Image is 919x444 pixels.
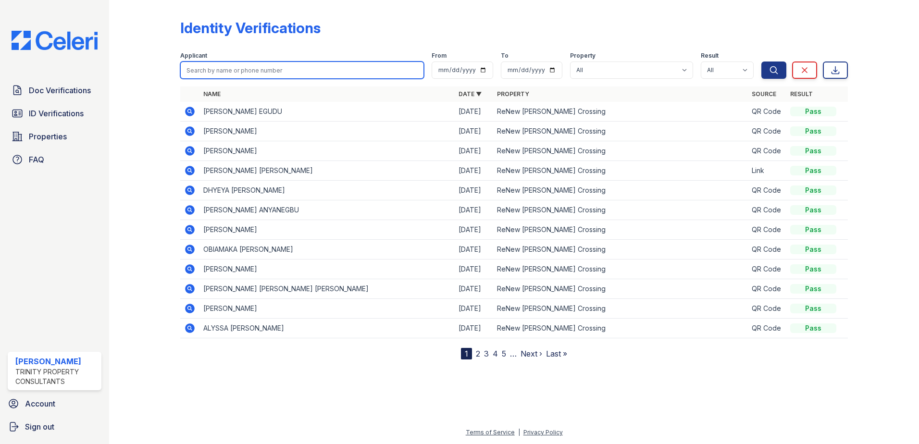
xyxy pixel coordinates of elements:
a: Properties [8,127,101,146]
img: CE_Logo_Blue-a8612792a0a2168367f1c8372b55b34899dd931a85d93a1a3d3e32e68fde9ad4.png [4,31,105,50]
td: ReNew [PERSON_NAME] Crossing [493,299,748,319]
a: 5 [502,349,506,358]
td: [DATE] [455,279,493,299]
span: ID Verifications [29,108,84,119]
a: Date ▼ [459,90,482,98]
div: Pass [790,225,836,234]
a: Privacy Policy [523,429,563,436]
td: Link [748,161,786,181]
td: [PERSON_NAME] [199,220,455,240]
td: OBIAMAKA [PERSON_NAME] [199,240,455,259]
a: Sign out [4,417,105,436]
td: [PERSON_NAME] [199,122,455,141]
div: [PERSON_NAME] [15,356,98,367]
a: Result [790,90,813,98]
div: Pass [790,264,836,274]
td: DHYEYA [PERSON_NAME] [199,181,455,200]
td: [DATE] [455,141,493,161]
td: ALYSSA [PERSON_NAME] [199,319,455,338]
label: To [501,52,509,60]
a: Source [752,90,776,98]
td: [DATE] [455,122,493,141]
td: QR Code [748,319,786,338]
span: Doc Verifications [29,85,91,96]
td: [DATE] [455,220,493,240]
a: ID Verifications [8,104,101,123]
td: ReNew [PERSON_NAME] Crossing [493,102,748,122]
div: Trinity Property Consultants [15,367,98,386]
span: Sign out [25,421,54,432]
td: QR Code [748,122,786,141]
td: ReNew [PERSON_NAME] Crossing [493,141,748,161]
a: Doc Verifications [8,81,101,100]
div: Pass [790,166,836,175]
td: [PERSON_NAME] [PERSON_NAME] [PERSON_NAME] [199,279,455,299]
input: Search by name or phone number [180,62,424,79]
td: ReNew [PERSON_NAME] Crossing [493,181,748,200]
td: QR Code [748,102,786,122]
td: [DATE] [455,161,493,181]
label: From [432,52,447,60]
td: ReNew [PERSON_NAME] Crossing [493,122,748,141]
a: Account [4,394,105,413]
label: Property [570,52,596,60]
a: Next › [521,349,542,358]
td: ReNew [PERSON_NAME] Crossing [493,161,748,181]
td: [DATE] [455,181,493,200]
td: [DATE] [455,319,493,338]
td: ReNew [PERSON_NAME] Crossing [493,259,748,279]
span: … [510,348,517,359]
div: Pass [790,185,836,195]
td: QR Code [748,220,786,240]
div: Pass [790,146,836,156]
a: Property [497,90,529,98]
td: QR Code [748,141,786,161]
label: Result [701,52,719,60]
span: Properties [29,131,67,142]
td: ReNew [PERSON_NAME] Crossing [493,200,748,220]
td: [PERSON_NAME] [199,259,455,279]
a: 4 [493,349,498,358]
td: QR Code [748,259,786,279]
td: [DATE] [455,200,493,220]
a: Last » [546,349,567,358]
div: Pass [790,304,836,313]
td: [PERSON_NAME] ANYANEGBU [199,200,455,220]
span: FAQ [29,154,44,165]
td: [DATE] [455,299,493,319]
a: FAQ [8,150,101,169]
div: Pass [790,323,836,333]
a: Name [203,90,221,98]
td: QR Code [748,181,786,200]
td: [DATE] [455,259,493,279]
td: ReNew [PERSON_NAME] Crossing [493,319,748,338]
td: [PERSON_NAME] EGUDU [199,102,455,122]
td: QR Code [748,200,786,220]
td: [PERSON_NAME] [PERSON_NAME] [199,161,455,181]
td: [PERSON_NAME] [199,141,455,161]
td: [DATE] [455,102,493,122]
td: ReNew [PERSON_NAME] Crossing [493,240,748,259]
td: QR Code [748,240,786,259]
a: 3 [484,349,489,358]
a: 2 [476,349,480,358]
div: Pass [790,107,836,116]
span: Account [25,398,55,409]
div: Identity Verifications [180,19,321,37]
td: [DATE] [455,240,493,259]
div: Pass [790,284,836,294]
td: QR Code [748,279,786,299]
td: QR Code [748,299,786,319]
td: ReNew [PERSON_NAME] Crossing [493,279,748,299]
td: ReNew [PERSON_NAME] Crossing [493,220,748,240]
div: | [518,429,520,436]
label: Applicant [180,52,207,60]
div: Pass [790,205,836,215]
div: 1 [461,348,472,359]
div: Pass [790,245,836,254]
td: [PERSON_NAME] [199,299,455,319]
div: Pass [790,126,836,136]
a: Terms of Service [466,429,515,436]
